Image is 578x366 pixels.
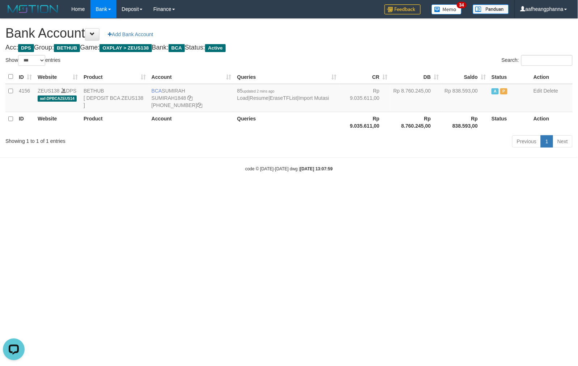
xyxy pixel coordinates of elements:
[250,95,268,101] a: Resume
[197,102,202,108] a: Copy 8692458906 to clipboard
[81,112,149,132] th: Product
[149,112,234,132] th: Account
[152,88,162,94] span: BCA
[187,95,192,101] a: Copy SUMIRAH1848 to clipboard
[531,70,573,84] th: Action
[35,70,81,84] th: Website: activate to sort column ascending
[99,44,152,52] span: OXPLAY > ZEUS138
[243,89,275,93] span: updated 2 mins ago
[5,44,573,51] h4: Acc: Group: Game: Bank: Status:
[489,70,531,84] th: Status
[149,84,234,112] td: SUMIRAH [PHONE_NUMBER]
[489,112,531,132] th: Status
[149,70,234,84] th: Account: activate to sort column ascending
[35,84,81,112] td: DPS
[54,44,80,52] span: BETHUB
[5,55,60,66] label: Show entries
[237,95,248,101] a: Load
[270,95,297,101] a: EraseTFList
[5,4,60,14] img: MOTION_logo.png
[339,112,390,132] th: Rp 9.035.611,00
[473,4,509,14] img: panduan.png
[534,88,542,94] a: Edit
[205,44,226,52] span: Active
[234,112,340,132] th: Queries
[541,135,553,148] a: 1
[300,166,333,171] strong: [DATE] 13:07:59
[38,88,60,94] a: ZEUS138
[18,44,34,52] span: DPS
[390,84,442,112] td: Rp 8.760.245,00
[502,55,573,66] label: Search:
[531,112,573,132] th: Action
[35,112,81,132] th: Website
[442,112,489,132] th: Rp 838.593,00
[103,28,158,41] a: Add Bank Account
[18,55,45,66] select: Showentries
[245,166,333,171] small: code © [DATE]-[DATE] dwg |
[16,112,35,132] th: ID
[442,70,489,84] th: Saldo: activate to sort column ascending
[442,84,489,112] td: Rp 838.593,00
[492,88,499,94] span: Active
[544,88,558,94] a: Delete
[390,112,442,132] th: Rp 8.760.245,00
[237,88,275,94] span: 85
[432,4,462,14] img: Button%20Memo.svg
[81,70,149,84] th: Product: activate to sort column ascending
[298,95,329,101] a: Import Mutasi
[81,84,149,112] td: BETHUB [ DEPOSIT BCA ZEUS138 ]
[169,44,185,52] span: BCA
[16,70,35,84] th: ID: activate to sort column ascending
[512,135,541,148] a: Previous
[457,2,467,8] span: 34
[500,88,507,94] span: Paused
[237,88,330,101] span: | | |
[521,55,573,66] input: Search:
[390,70,442,84] th: DB: activate to sort column ascending
[16,84,35,112] td: 4156
[339,84,390,112] td: Rp 9.035.611,00
[3,3,25,25] button: Open LiveChat chat widget
[384,4,421,14] img: Feedback.jpg
[5,135,235,145] div: Showing 1 to 1 of 1 entries
[234,70,340,84] th: Queries: activate to sort column ascending
[553,135,573,148] a: Next
[5,26,573,41] h1: Bank Account
[38,95,77,102] span: aaf-DPBCAZEUS14
[152,95,186,101] a: SUMIRAH1848
[339,70,390,84] th: CR: activate to sort column ascending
